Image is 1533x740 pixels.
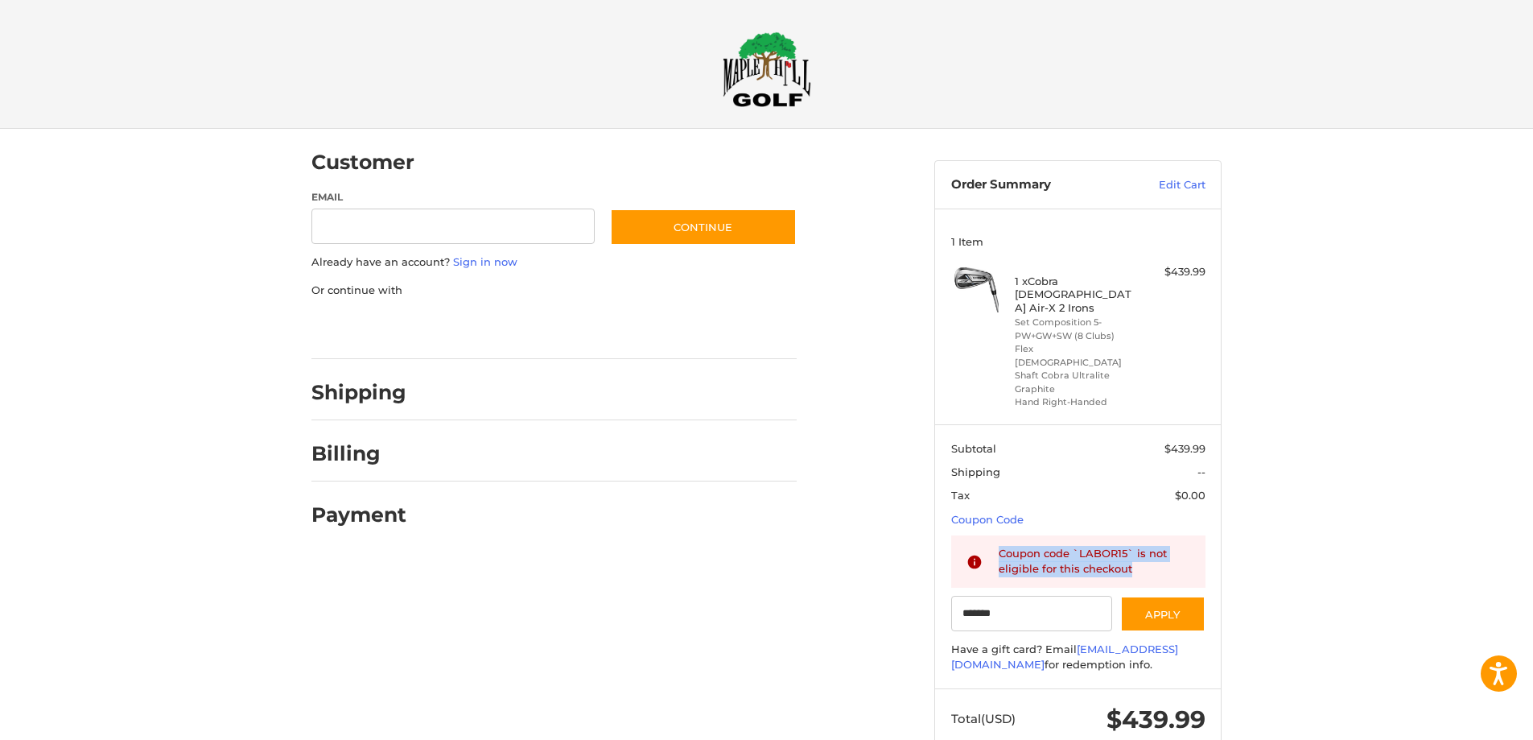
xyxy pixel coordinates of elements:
span: -- [1197,465,1205,478]
li: Shaft Cobra Ultralite Graphite [1015,369,1138,395]
span: Total (USD) [951,711,1016,726]
button: Apply [1120,596,1205,632]
a: Coupon Code [951,513,1024,526]
label: Email [311,190,595,205]
li: Set Composition 5-PW+GW+SW (8 Clubs) [1015,316,1138,342]
h3: 1 Item [951,235,1205,248]
span: Shipping [951,465,1000,478]
div: $439.99 [1142,264,1205,280]
a: Sign in now [453,255,517,268]
div: Have a gift card? Email for redemption info. [951,642,1205,673]
a: Edit Cart [1124,177,1205,193]
h2: Shipping [311,380,406,405]
h3: Order Summary [951,177,1124,193]
button: Continue [610,209,797,246]
p: Already have an account? [311,254,797,271]
li: Flex [DEMOGRAPHIC_DATA] [1015,342,1138,369]
span: Subtotal [951,442,996,455]
img: Maple Hill Golf [723,31,811,107]
span: $439.99 [1106,705,1205,734]
input: Gift Certificate or Coupon Code [951,596,1113,632]
span: $439.99 [1164,442,1205,455]
h4: 1 x Cobra [DEMOGRAPHIC_DATA] Air-X 2 Irons [1015,275,1138,314]
iframe: PayPal-paylater [443,314,563,343]
h2: Billing [311,441,406,466]
li: Hand Right-Handed [1015,395,1138,409]
span: $0.00 [1175,489,1205,502]
iframe: Google Customer Reviews [1400,697,1533,740]
span: Tax [951,489,970,502]
iframe: PayPal-paypal [307,314,427,343]
p: Or continue with [311,283,797,299]
div: Coupon code `LABOR15` is not eligible for this checkout [999,546,1190,577]
iframe: PayPal-venmo [579,314,700,343]
h2: Payment [311,502,406,527]
h2: Customer [311,150,414,175]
